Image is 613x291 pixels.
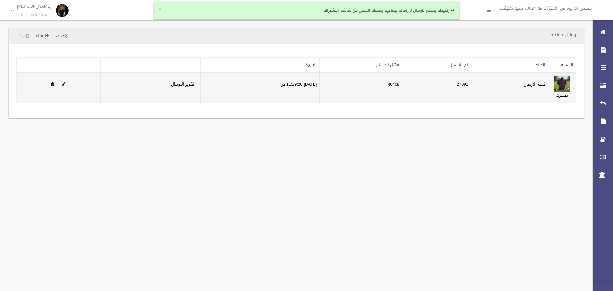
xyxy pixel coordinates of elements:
a: بحث [53,30,70,42]
small: Facebook User [17,12,51,17]
label: تحت الارسال [524,80,545,88]
a: التاريخ [306,61,317,69]
td: [DATE] 11:29:26 ص [200,72,320,103]
td: 27892 [402,72,471,103]
th: الحاله [471,58,548,73]
a: Edit [62,80,65,88]
a: إنشاء [33,30,52,42]
th: الرساله [548,58,576,73]
a: Edit [554,80,570,88]
td: 46408 [320,72,402,103]
button: × [158,6,162,12]
p: [PERSON_NAME] [17,4,51,9]
a: تم الارسال [450,61,468,69]
a: فشل الارسال [376,61,399,69]
header: رسائل جماعيه [543,29,584,41]
a: تيشرت [556,91,568,99]
a: تقرير الارسال [171,80,194,88]
img: 638959520883258476.jpg [554,76,570,92]
div: رصيدك يسمح بارسال 0 رساله جماعيه يمكنك الشحن من شاشه الاشتراك. [153,2,460,19]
